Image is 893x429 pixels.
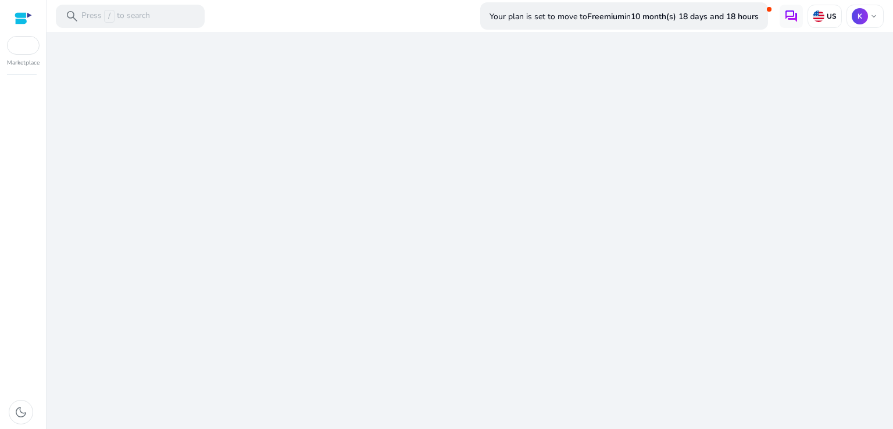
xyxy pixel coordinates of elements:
[65,9,79,23] span: search
[852,8,868,24] p: K
[587,11,624,22] b: Freemium
[813,10,824,22] img: us.svg
[104,10,115,23] span: /
[824,12,837,21] p: US
[7,59,40,67] p: Marketplace
[869,12,878,21] span: keyboard_arrow_down
[490,6,759,27] p: Your plan is set to move to in
[81,10,150,23] p: Press to search
[631,11,759,22] b: 10 month(s) 18 days and 18 hours
[14,405,28,419] span: dark_mode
